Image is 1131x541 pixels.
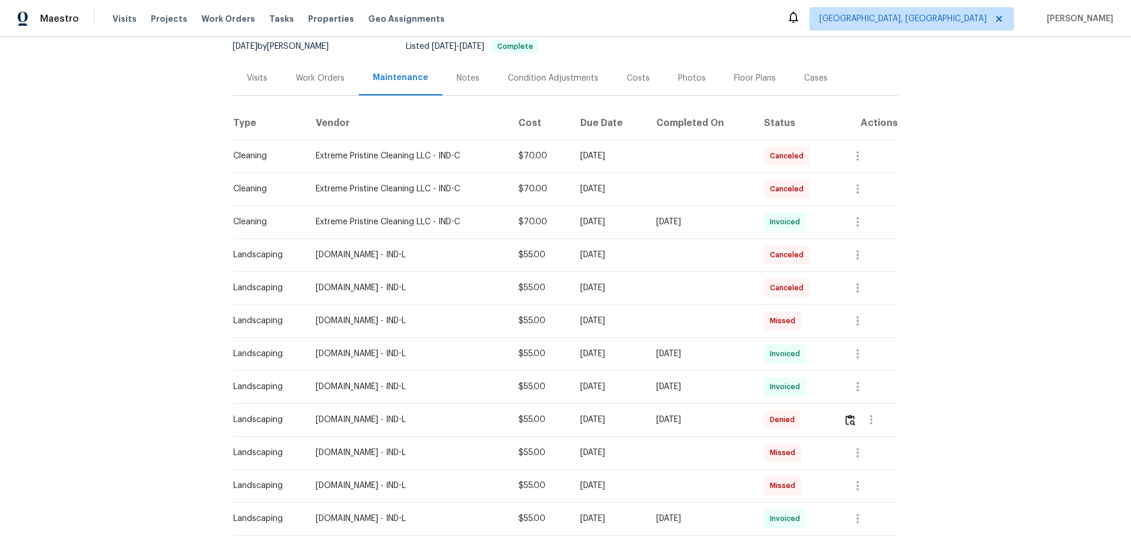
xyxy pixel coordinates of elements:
[656,513,745,525] div: [DATE]
[770,348,805,360] span: Invoiced
[755,107,834,140] th: Status
[518,282,561,294] div: $55.00
[518,414,561,426] div: $55.00
[518,381,561,393] div: $55.00
[770,447,800,459] span: Missed
[1042,13,1113,25] span: [PERSON_NAME]
[316,315,500,327] div: [DOMAIN_NAME] - IND-L
[316,348,500,360] div: [DOMAIN_NAME] - IND-L
[233,183,297,195] div: Cleaning
[508,72,598,84] div: Condition Adjustments
[656,414,745,426] div: [DATE]
[804,72,828,84] div: Cases
[316,480,500,492] div: [DOMAIN_NAME] - IND-L
[580,447,637,459] div: [DATE]
[233,414,297,426] div: Landscaping
[819,13,987,25] span: [GEOGRAPHIC_DATA], [GEOGRAPHIC_DATA]
[647,107,754,140] th: Completed On
[247,72,267,84] div: Visits
[770,249,808,261] span: Canceled
[233,447,297,459] div: Landscaping
[40,13,79,25] span: Maestro
[316,414,500,426] div: [DOMAIN_NAME] - IND-L
[518,216,561,228] div: $70.00
[770,216,805,228] span: Invoiced
[656,348,745,360] div: [DATE]
[845,414,855,426] img: Review Icon
[316,150,500,162] div: Extreme Pristine Cleaning LLC - IND-C
[580,183,637,195] div: [DATE]
[296,72,345,84] div: Work Orders
[233,348,297,360] div: Landscaping
[580,414,637,426] div: [DATE]
[233,150,297,162] div: Cleaning
[233,107,306,140] th: Type
[580,216,637,228] div: [DATE]
[316,282,500,294] div: [DOMAIN_NAME] - IND-L
[834,107,898,140] th: Actions
[406,42,539,51] span: Listed
[373,72,428,84] div: Maintenance
[518,480,561,492] div: $55.00
[770,183,808,195] span: Canceled
[316,216,500,228] div: Extreme Pristine Cleaning LLC - IND-C
[770,414,799,426] span: Denied
[201,13,255,25] span: Work Orders
[656,381,745,393] div: [DATE]
[316,249,500,261] div: [DOMAIN_NAME] - IND-L
[457,72,479,84] div: Notes
[844,406,857,434] button: Review Icon
[459,42,484,51] span: [DATE]
[233,216,297,228] div: Cleaning
[678,72,706,84] div: Photos
[580,282,637,294] div: [DATE]
[580,249,637,261] div: [DATE]
[316,381,500,393] div: [DOMAIN_NAME] - IND-L
[580,348,637,360] div: [DATE]
[233,480,297,492] div: Landscaping
[518,150,561,162] div: $70.00
[368,13,445,25] span: Geo Assignments
[308,13,354,25] span: Properties
[233,249,297,261] div: Landscaping
[580,315,637,327] div: [DATE]
[627,72,650,84] div: Costs
[518,315,561,327] div: $55.00
[770,513,805,525] span: Invoiced
[518,249,561,261] div: $55.00
[316,447,500,459] div: [DOMAIN_NAME] - IND-L
[432,42,457,51] span: [DATE]
[306,107,509,140] th: Vendor
[233,42,257,51] span: [DATE]
[770,150,808,162] span: Canceled
[151,13,187,25] span: Projects
[770,381,805,393] span: Invoiced
[233,381,297,393] div: Landscaping
[734,72,776,84] div: Floor Plans
[113,13,137,25] span: Visits
[432,42,484,51] span: -
[580,480,637,492] div: [DATE]
[233,315,297,327] div: Landscaping
[518,348,561,360] div: $55.00
[580,381,637,393] div: [DATE]
[580,513,637,525] div: [DATE]
[770,315,800,327] span: Missed
[518,183,561,195] div: $70.00
[518,447,561,459] div: $55.00
[233,39,343,54] div: by [PERSON_NAME]
[233,282,297,294] div: Landscaping
[316,513,500,525] div: [DOMAIN_NAME] - IND-L
[571,107,647,140] th: Due Date
[509,107,571,140] th: Cost
[233,513,297,525] div: Landscaping
[656,216,745,228] div: [DATE]
[580,150,637,162] div: [DATE]
[316,183,500,195] div: Extreme Pristine Cleaning LLC - IND-C
[269,15,294,23] span: Tasks
[492,43,538,50] span: Complete
[770,282,808,294] span: Canceled
[770,480,800,492] span: Missed
[518,513,561,525] div: $55.00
